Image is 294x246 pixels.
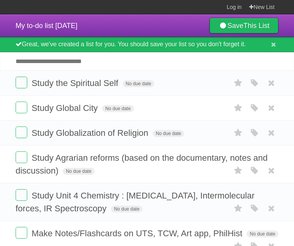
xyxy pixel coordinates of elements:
[16,189,27,201] label: Done
[123,80,154,87] span: No due date
[16,191,255,213] span: Study Unit 4 Chemistry : [MEDICAL_DATA], Intermolecular forces, IR Spectroscopy
[16,102,27,113] label: Done
[231,164,246,177] label: Star task
[102,105,134,112] span: No due date
[32,78,120,88] span: Study the Spiritual Self
[16,151,27,163] label: Done
[16,127,27,138] label: Done
[243,22,269,30] b: This List
[32,128,150,138] span: Study Globalization of Religion
[16,22,77,30] span: My to-do list [DATE]
[231,102,246,114] label: Star task
[231,202,246,215] label: Star task
[32,228,244,238] span: Make Notes/Flashcards on UTS, TCW, Art app, PhilHist
[153,130,184,137] span: No due date
[16,153,268,176] span: Study Agrarian reforms (based on the documentary, notes and discussion)
[231,127,246,139] label: Star task
[16,77,27,88] label: Done
[32,103,100,113] span: Study Global City
[16,227,27,239] label: Done
[231,77,246,90] label: Star task
[246,230,278,237] span: No due date
[111,206,143,213] span: No due date
[63,168,94,175] span: No due date
[209,18,278,33] a: SaveThis List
